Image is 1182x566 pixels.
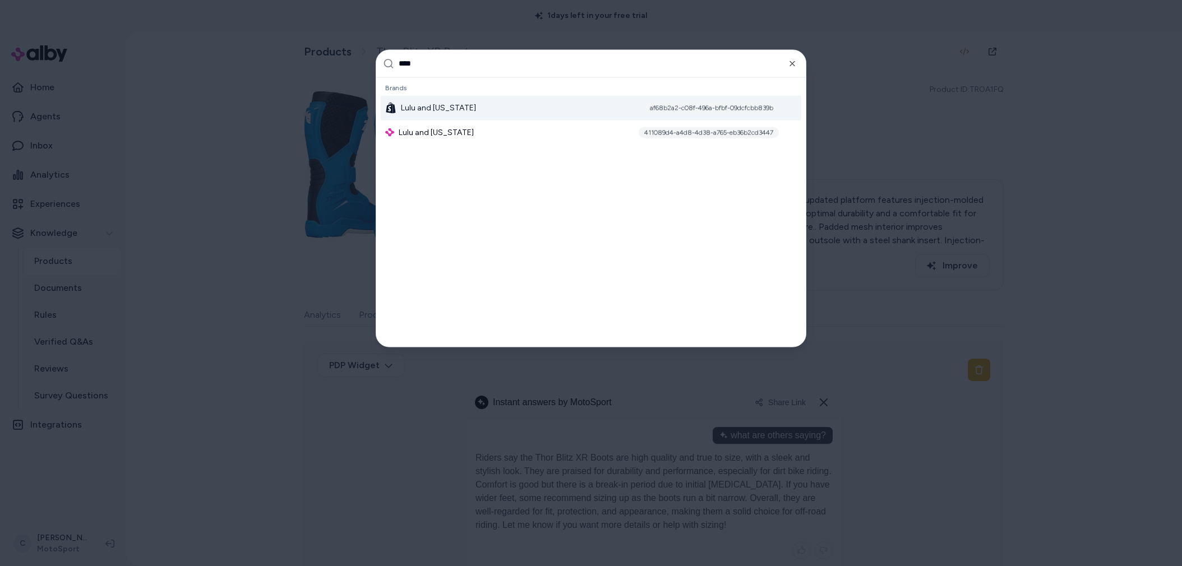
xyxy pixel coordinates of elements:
[401,102,476,113] span: Lulu and [US_STATE]
[644,102,779,113] div: af68b2a2-c08f-496a-bfbf-09dcfcbb839b
[376,77,806,346] div: Suggestions
[381,80,801,95] div: Brands
[399,127,474,138] span: Lulu and [US_STATE]
[385,128,394,137] img: alby Logo
[639,127,779,138] div: 411089d4-a4d8-4d38-a765-eb36b2cd3447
